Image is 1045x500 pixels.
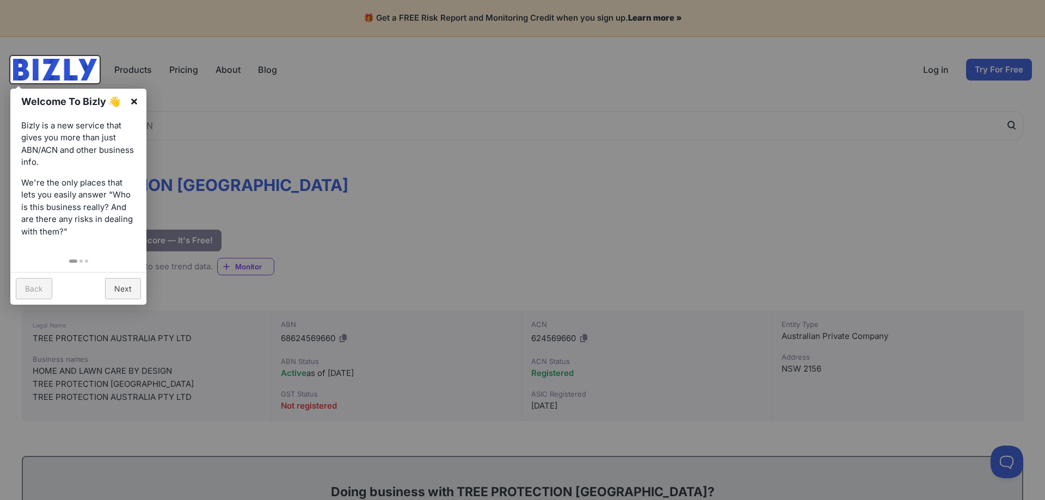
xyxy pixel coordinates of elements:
[122,89,146,113] a: ×
[105,278,141,299] a: Next
[21,94,124,109] h1: Welcome To Bizly 👋
[16,278,52,299] a: Back
[21,177,136,238] p: We're the only places that lets you easily answer “Who is this business really? And are there any...
[21,120,136,169] p: Bizly is a new service that gives you more than just ABN/ACN and other business info.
